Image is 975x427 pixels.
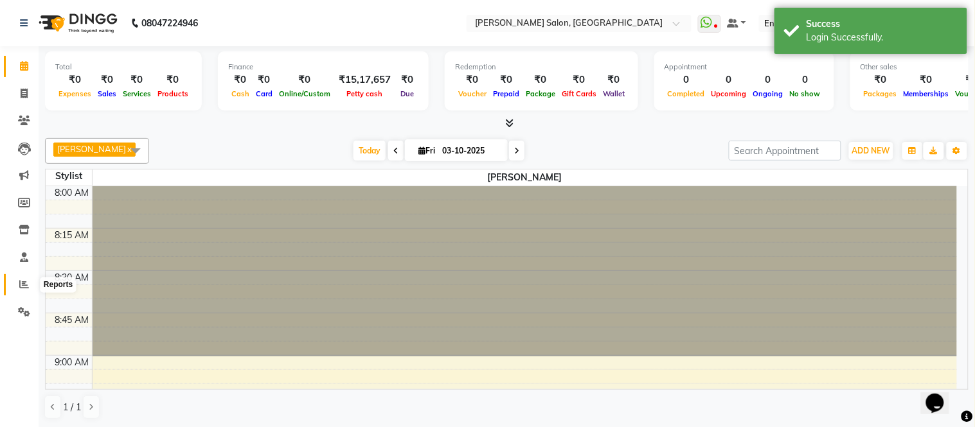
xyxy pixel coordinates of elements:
span: Prepaid [490,89,523,98]
div: ₹0 [253,73,276,87]
div: 8:30 AM [53,271,92,284]
div: ₹0 [228,73,253,87]
span: [PERSON_NAME] [93,170,958,186]
div: ₹0 [276,73,334,87]
img: logo [33,5,121,41]
div: 8:45 AM [53,313,92,327]
span: Wallet [600,89,628,98]
div: Stylist [46,170,92,183]
button: ADD NEW [849,142,893,160]
div: ₹0 [55,73,94,87]
span: Gift Cards [559,89,600,98]
span: Fri [415,146,438,155]
div: ₹0 [600,73,628,87]
div: ₹0 [559,73,600,87]
span: Online/Custom [276,89,334,98]
div: Success [807,17,958,31]
div: 0 [708,73,750,87]
div: Login Successfully. [807,31,958,44]
div: ₹0 [396,73,418,87]
span: Products [154,89,192,98]
span: Petty cash [344,89,386,98]
span: Upcoming [708,89,750,98]
div: ₹0 [900,73,953,87]
span: No show [787,89,824,98]
span: Services [120,89,154,98]
div: Finance [228,62,418,73]
input: Search Appointment [729,141,841,161]
div: ₹0 [455,73,490,87]
span: Package [523,89,559,98]
div: ₹0 [490,73,523,87]
span: Card [253,89,276,98]
span: Ongoing [750,89,787,98]
div: ₹15,17,657 [334,73,396,87]
div: ₹0 [94,73,120,87]
div: Appointment [665,62,824,73]
span: Voucher [455,89,490,98]
div: 0 [750,73,787,87]
div: 8:15 AM [53,229,92,242]
span: Today [353,141,386,161]
span: Expenses [55,89,94,98]
div: ₹0 [861,73,900,87]
span: Completed [665,89,708,98]
span: 1 / 1 [63,401,81,414]
input: 2025-10-03 [438,141,503,161]
span: ADD NEW [852,146,890,155]
div: ₹0 [154,73,192,87]
iframe: chat widget [921,376,962,414]
div: ₹0 [523,73,559,87]
div: Redemption [455,62,628,73]
div: ₹0 [120,73,154,87]
div: Reports [40,277,76,293]
span: Sales [94,89,120,98]
span: Packages [861,89,900,98]
div: 8:00 AM [53,186,92,200]
div: 9:00 AM [53,356,92,369]
span: Memberships [900,89,953,98]
b: 08047224946 [141,5,198,41]
div: 0 [665,73,708,87]
div: 0 [787,73,824,87]
span: Cash [228,89,253,98]
span: [PERSON_NAME] [57,144,126,154]
div: Total [55,62,192,73]
span: Due [397,89,417,98]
